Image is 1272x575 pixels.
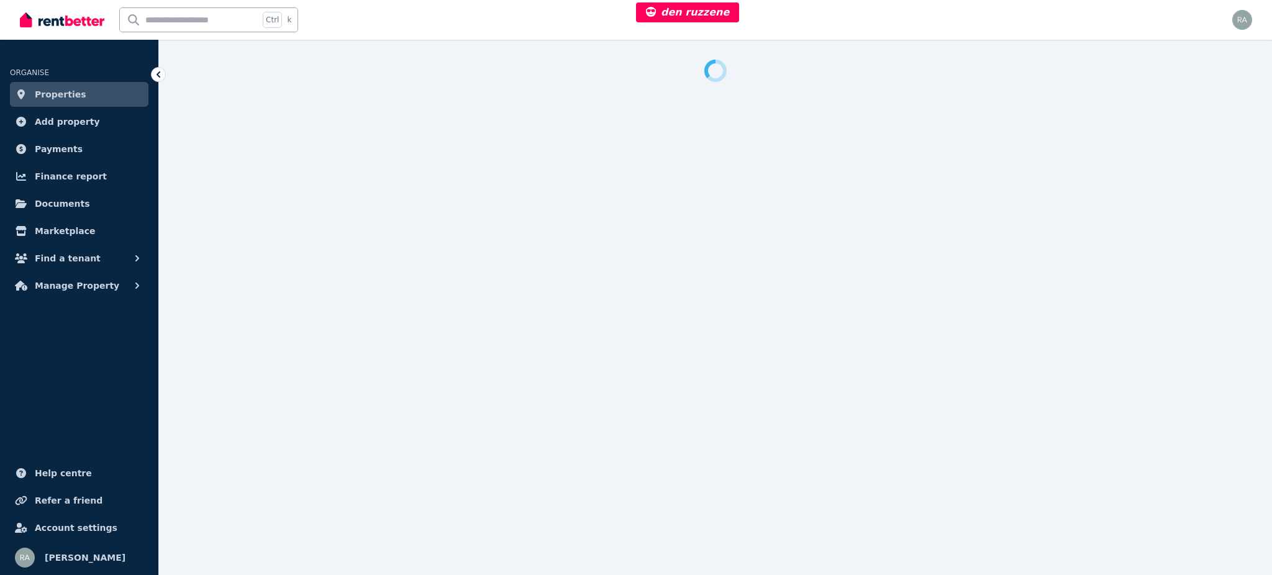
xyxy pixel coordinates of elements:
[10,109,148,134] a: Add property
[287,15,291,25] span: k
[1232,10,1252,30] img: Rochelle Alvarez
[10,461,148,486] a: Help centre
[45,550,125,565] span: [PERSON_NAME]
[15,548,35,568] img: Rochelle Alvarez
[10,488,148,513] a: Refer a friend
[10,82,148,107] a: Properties
[35,196,90,211] span: Documents
[35,466,92,481] span: Help centre
[10,219,148,243] a: Marketplace
[35,520,117,535] span: Account settings
[263,12,282,28] span: Ctrl
[10,246,148,271] button: Find a tenant
[20,11,104,29] img: RentBetter
[35,278,119,293] span: Manage Property
[35,87,86,102] span: Properties
[35,169,107,184] span: Finance report
[10,515,148,540] a: Account settings
[646,6,729,18] span: den ruzzene
[10,273,148,298] button: Manage Property
[35,114,100,129] span: Add property
[10,191,148,216] a: Documents
[10,137,148,161] a: Payments
[10,68,49,77] span: ORGANISE
[35,251,101,266] span: Find a tenant
[35,142,83,156] span: Payments
[35,224,95,238] span: Marketplace
[10,164,148,189] a: Finance report
[35,493,102,508] span: Refer a friend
